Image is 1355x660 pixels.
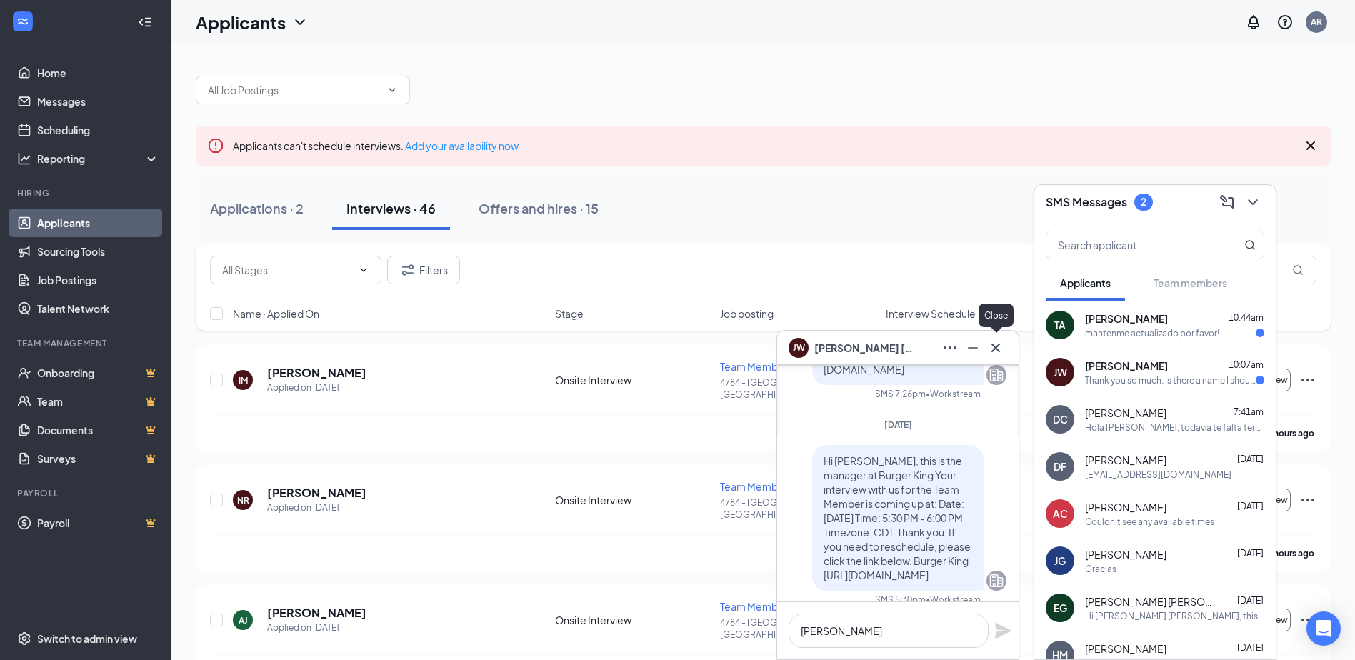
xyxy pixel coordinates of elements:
[1244,239,1256,251] svg: MagnifyingGlass
[1216,191,1239,214] button: ComposeMessage
[1085,453,1166,467] span: [PERSON_NAME]
[720,600,788,613] span: Team Member
[926,594,981,606] span: • Workstream
[17,187,156,199] div: Hiring
[1237,595,1264,606] span: [DATE]
[1085,516,1214,528] div: Couldn't see any available times
[37,209,159,237] a: Applicants
[720,496,876,521] p: 4784 - [GEOGRAPHIC_DATA], [GEOGRAPHIC_DATA]
[720,480,788,493] span: Team Member
[1306,611,1341,646] div: Open Intercom Messenger
[387,256,460,284] button: Filter Filters
[237,494,249,506] div: NR
[1054,601,1067,615] div: EG
[1229,312,1264,323] span: 10:44am
[884,419,912,430] span: [DATE]
[37,266,159,294] a: Job Postings
[979,304,1014,327] div: Close
[1245,14,1262,31] svg: Notifications
[939,336,961,359] button: Ellipses
[1085,641,1166,656] span: [PERSON_NAME]
[814,340,914,356] span: [PERSON_NAME] [PERSON_NAME]
[1085,563,1116,575] div: Gracias
[1046,231,1216,259] input: Search applicant
[37,87,159,116] a: Messages
[1085,421,1264,434] div: Hola [PERSON_NAME], todavía te falta terminar alguna cosa del onboarding porque me aparece que no...
[17,487,156,499] div: Payroll
[988,366,1005,384] svg: Company
[37,237,159,266] a: Sourcing Tools
[720,306,774,321] span: Job posting
[207,137,224,154] svg: Error
[358,264,369,276] svg: ChevronDown
[1054,365,1067,379] div: JW
[961,336,984,359] button: Minimize
[1237,548,1264,559] span: [DATE]
[1237,501,1264,511] span: [DATE]
[267,485,366,501] h5: [PERSON_NAME]
[555,613,711,627] div: Onsite Interview
[291,14,309,31] svg: ChevronDown
[720,360,788,373] span: Team Member
[1054,554,1066,568] div: JG
[1302,137,1319,154] svg: Cross
[720,376,876,401] p: 4784 - [GEOGRAPHIC_DATA], [GEOGRAPHIC_DATA]
[37,416,159,444] a: DocumentsCrown
[1053,506,1068,521] div: AC
[1299,611,1316,629] svg: Ellipses
[1276,14,1294,31] svg: QuestionInfo
[1244,194,1261,211] svg: ChevronDown
[1085,311,1168,326] span: [PERSON_NAME]
[1085,406,1166,420] span: [PERSON_NAME]
[1229,359,1264,370] span: 10:07am
[875,594,926,606] div: SMS 5:30pm
[1054,459,1066,474] div: DF
[239,614,248,626] div: AJ
[210,199,304,217] div: Applications · 2
[1085,610,1264,622] div: Hi [PERSON_NAME] [PERSON_NAME], this is the manager at Burger King Your interview with us for the...
[37,116,159,144] a: Scheduling
[555,373,711,387] div: Onsite Interview
[1299,371,1316,389] svg: Ellipses
[1311,16,1322,28] div: AR
[405,139,519,152] a: Add your availability now
[208,82,381,98] input: All Job Postings
[37,631,137,646] div: Switch to admin view
[1262,428,1314,439] b: 13 hours ago
[1234,406,1264,417] span: 7:41am
[37,387,159,416] a: TeamCrown
[994,622,1011,639] svg: Plane
[1237,454,1264,464] span: [DATE]
[1085,327,1219,339] div: mantenme actualizado por favor!
[1299,491,1316,509] svg: Ellipses
[926,388,981,400] span: • Workstream
[479,199,599,217] div: Offers and hires · 15
[555,306,584,321] span: Stage
[1292,264,1304,276] svg: MagnifyingGlass
[267,621,366,635] div: Applied on [DATE]
[1053,412,1068,426] div: DC
[1046,194,1127,210] h3: SMS Messages
[196,10,286,34] h1: Applicants
[267,605,366,621] h5: [PERSON_NAME]
[1085,547,1166,561] span: [PERSON_NAME]
[1054,318,1066,332] div: TA
[1085,359,1168,373] span: [PERSON_NAME]
[267,381,366,395] div: Applied on [DATE]
[555,493,711,507] div: Onsite Interview
[1085,374,1256,386] div: Thank you so much. Is there a name I should ask for
[1085,469,1231,481] div: [EMAIL_ADDRESS][DOMAIN_NAME]
[1154,276,1227,289] span: Team members
[267,501,366,515] div: Applied on [DATE]
[987,339,1004,356] svg: Cross
[37,444,159,473] a: SurveysCrown
[233,306,319,321] span: Name · Applied On
[1085,500,1166,514] span: [PERSON_NAME]
[964,339,981,356] svg: Minimize
[875,388,926,400] div: SMS 7:26pm
[37,151,160,166] div: Reporting
[1085,594,1214,609] span: [PERSON_NAME] [PERSON_NAME]
[37,509,159,537] a: PayrollCrown
[1237,642,1264,653] span: [DATE]
[37,294,159,323] a: Talent Network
